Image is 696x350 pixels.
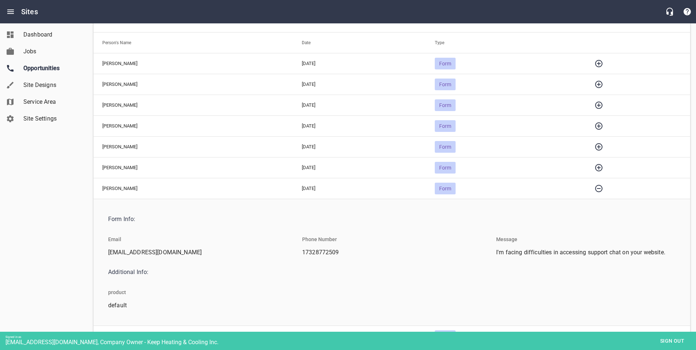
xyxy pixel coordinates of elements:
td: [DATE] [293,157,426,178]
span: Dashboard [23,30,79,39]
td: [PERSON_NAME] [94,74,293,95]
span: Sign out [657,336,688,346]
li: Phone Number [296,231,343,248]
span: Form [435,165,456,171]
h6: Sites [21,6,38,18]
th: Person's Name [94,33,293,53]
th: Date [293,33,426,53]
span: Form Info: [108,215,670,224]
span: Site Designs [23,81,79,90]
button: Support Portal [678,3,696,20]
span: Service Area [23,98,79,106]
td: [DATE] [293,95,426,115]
div: Form [435,141,456,153]
div: Form [435,330,456,342]
td: [PERSON_NAME] [94,157,293,178]
span: 17328772509 [302,248,476,257]
button: Live Chat [661,3,678,20]
th: Type [426,33,581,53]
td: [PERSON_NAME] [94,178,293,199]
td: [PERSON_NAME] [94,53,293,74]
button: Open drawer [2,3,19,20]
button: Sign out [654,334,691,348]
div: Form [435,79,456,90]
div: Form [435,120,456,132]
span: Form [435,102,456,108]
td: [PERSON_NAME] [94,136,293,157]
td: [DATE] [293,53,426,74]
td: [DATE] [293,178,426,199]
span: Form [435,81,456,87]
div: [EMAIL_ADDRESS][DOMAIN_NAME], Company Owner - Keep Heating & Cooling Inc. [5,339,696,346]
span: Additional Info: [108,268,670,277]
div: Signed in as [5,335,696,339]
span: Site Settings [23,114,79,123]
span: default [108,301,282,310]
li: Message [490,231,523,248]
li: product [102,284,132,301]
li: Email [102,231,127,248]
td: [PERSON_NAME] [94,95,293,115]
td: [PERSON_NAME] [94,115,293,136]
td: [DATE] [293,326,426,346]
div: Form [435,162,456,174]
span: Opportunities [23,64,79,73]
span: Form [435,123,456,129]
span: Form [435,144,456,150]
span: I'm facing difficulties in accessing support chat on your website. [496,248,670,257]
span: Jobs [23,47,79,56]
td: [DATE] [293,74,426,95]
span: Form [435,61,456,66]
span: [EMAIL_ADDRESS][DOMAIN_NAME] [108,248,282,257]
div: Form [435,99,456,111]
span: Form [435,186,456,191]
td: [DATE] [293,115,426,136]
div: Form [435,183,456,194]
div: Form [435,58,456,69]
td: [DATE] [293,136,426,157]
td: [PERSON_NAME] [94,326,293,346]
